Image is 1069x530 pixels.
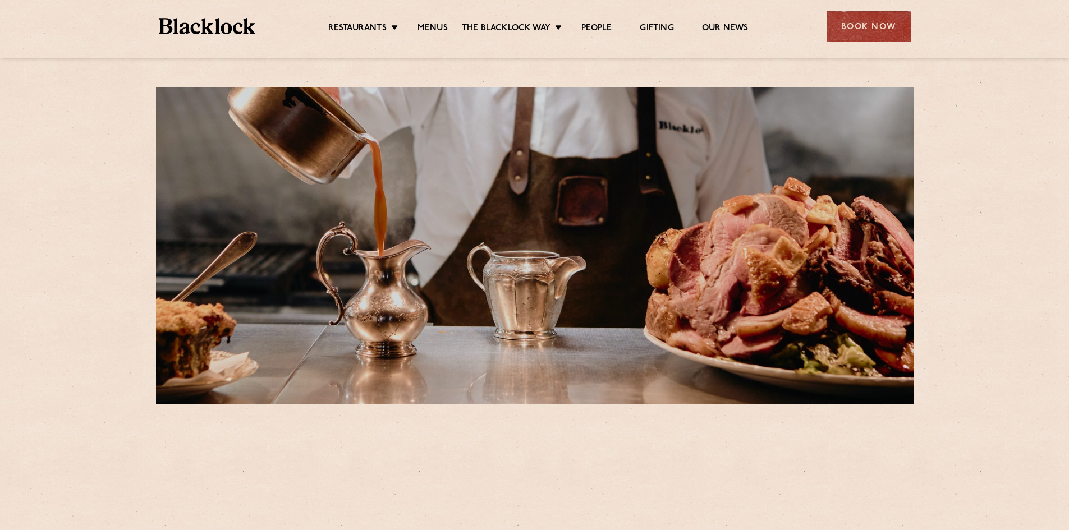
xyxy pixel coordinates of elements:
[581,23,612,35] a: People
[640,23,673,35] a: Gifting
[827,11,911,42] div: Book Now
[417,23,448,35] a: Menus
[159,18,256,34] img: BL_Textured_Logo-footer-cropped.svg
[702,23,749,35] a: Our News
[328,23,387,35] a: Restaurants
[462,23,550,35] a: The Blacklock Way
